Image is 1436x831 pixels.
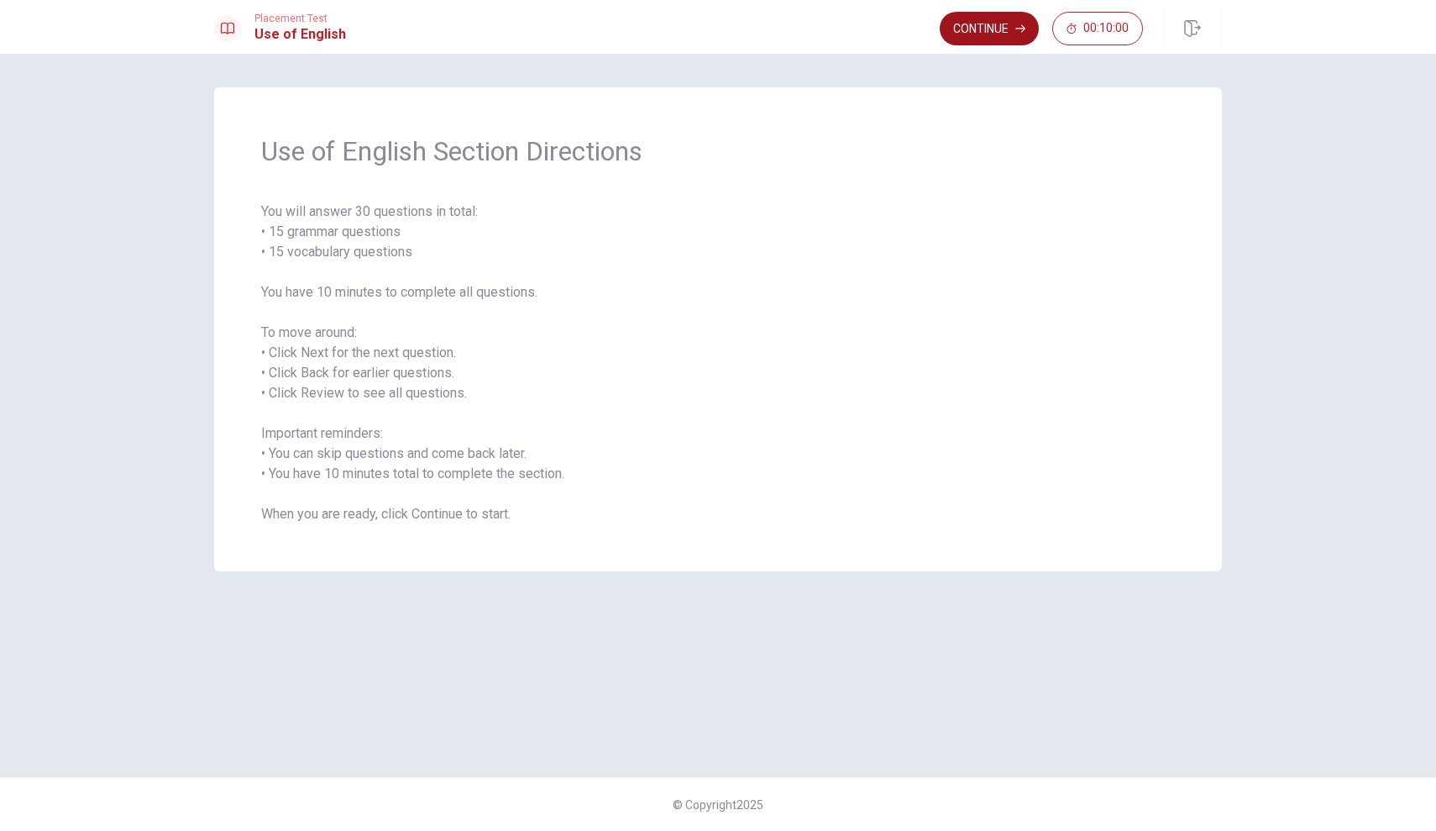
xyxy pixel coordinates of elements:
[1052,12,1143,45] button: 00:10:00
[261,134,1175,168] span: Use of English Section Directions
[940,12,1039,45] button: Continue
[673,798,763,812] span: © Copyright 2025
[1083,22,1129,35] span: 00:10:00
[254,24,346,45] h1: Use of English
[261,202,1175,524] span: You will answer 30 questions in total: • 15 grammar questions • 15 vocabulary questions You have ...
[254,13,346,24] span: Placement Test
